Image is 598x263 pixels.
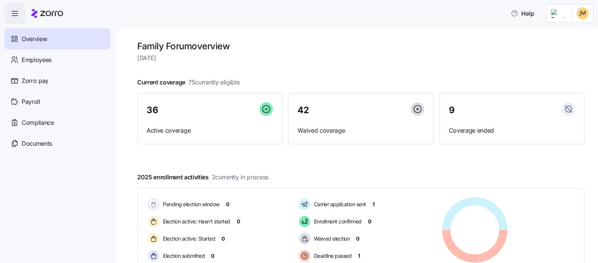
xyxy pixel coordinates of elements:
[188,78,240,87] span: 75 currently eligible
[137,53,585,63] span: [DATE]
[22,97,40,106] span: Payroll
[449,106,455,115] span: 9
[4,91,110,112] a: Payroll
[4,112,110,133] a: Compliance
[237,218,240,225] span: 0
[551,9,566,18] img: Employer logo
[137,78,240,87] span: Current coverage
[22,118,54,127] span: Compliance
[298,126,424,135] span: Waived coverage
[4,70,110,91] a: Zorro pay
[4,133,110,154] a: Documents
[161,218,230,225] span: Election active: Hasn't started
[22,55,51,65] span: Employees
[226,201,229,208] span: 0
[22,34,47,44] span: Overview
[221,235,225,242] span: 0
[137,173,268,182] span: 2025 enrollment activities
[449,126,575,135] span: Coverage ended
[22,76,48,86] span: Zorro pay
[4,28,110,49] a: Overview
[312,252,352,260] span: Deadline passed
[368,218,371,225] span: 0
[212,173,268,182] span: 2 currently in process
[137,40,585,52] h1: Family Forum overview
[4,49,110,70] a: Employees
[312,201,366,208] span: Carrier application sent
[147,126,273,135] span: Active coverage
[161,201,220,208] span: Pending election window
[577,7,589,19] img: 2ed5751bdf0ee0420f5e1a9442736e31
[161,252,205,260] span: Election submitted
[22,139,52,148] span: Documents
[298,106,309,115] span: 42
[505,6,540,21] button: Help
[312,218,362,225] span: Enrollment confirmed
[161,235,215,242] span: Election active: Started
[358,252,360,260] span: 1
[147,106,158,115] span: 36
[356,235,359,242] span: 0
[372,201,375,208] span: 1
[211,252,214,260] span: 0
[312,235,350,242] span: Waived election
[511,9,534,18] span: Help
